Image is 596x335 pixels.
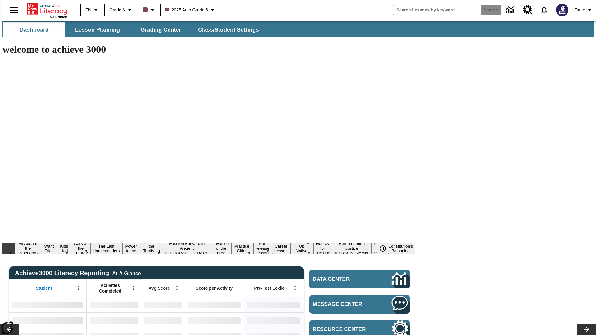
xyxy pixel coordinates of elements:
[2,21,594,37] div: SubNavbar
[75,26,120,33] span: Lesson Planning
[309,295,410,314] a: Message Center
[163,4,219,16] button: Class: 2025 Auto Grade 6, Select your class
[140,238,163,259] button: Slide 7 Attack of the Terrifying Tomatoes
[272,243,290,254] button: Slide 12 Career Lesson
[15,270,141,277] span: Achieve3000 Literacy Reporting
[290,284,300,293] button: Open Menu
[211,236,232,261] button: Slide 9 The Invasion of the Free CD
[556,4,568,16] img: Avatar
[122,238,140,259] button: Slide 6 Solar Power to the People
[3,22,65,37] button: Dashboard
[575,7,585,13] span: Tauto
[193,22,264,37] button: Class/Student Settings
[141,312,185,328] div: No Data,
[87,312,141,328] div: No Data,
[393,5,479,15] input: search field
[20,26,49,33] span: Dashboard
[41,234,57,263] button: Slide 2 Do You Want Fries With That?
[5,1,23,19] button: Open side menu
[130,22,192,37] button: Grading Center
[57,234,71,263] button: Slide 3 Dirty Jobs Kids Had To Do
[90,243,122,254] button: Slide 5 The Last Homesteaders
[196,285,233,291] span: Score per Activity
[85,7,91,13] span: EN
[74,284,83,293] button: Open Menu
[163,240,211,256] button: Slide 8 Fashion Forward in Ancient Rome
[27,3,67,15] a: Home
[313,240,332,256] button: Slide 14 Hooray for Constitution Day!
[112,270,141,276] div: At-A-Glance
[50,15,67,19] span: NJ Edition
[148,285,170,291] span: Avg Score
[519,2,536,18] a: Resource Center, Will open in new tab
[71,240,90,256] button: Slide 4 Cars of the Future?
[2,22,264,37] div: SubNavbar
[90,283,131,294] span: Activities Completed
[140,4,159,16] button: Class color is dark brown. Change class color
[36,285,52,291] span: Student
[309,270,410,288] a: Data Center
[386,238,415,259] button: Slide 17 The Constitution's Balancing Act
[371,240,386,256] button: Slide 16 Point of View
[313,301,373,307] span: Message Center
[313,276,371,282] span: Data Center
[165,7,208,13] span: 2025 Auto Grade 6
[377,243,395,254] div: Pause
[107,4,136,16] button: Grade: Grade 6, Select a grade
[502,2,519,19] a: Data Center
[87,297,141,312] div: No Data,
[15,240,41,256] button: Slide 1 All Aboard the Hyperloop?
[83,4,102,16] button: Language: EN, Select a language
[2,44,415,55] h1: welcome to achieve 3000
[109,7,125,13] span: Grade 6
[577,324,596,335] button: Lesson carousel, Next
[129,284,138,293] button: Open Menu
[198,26,259,33] span: Class/Student Settings
[140,26,181,33] span: Grading Center
[231,238,253,259] button: Slide 10 Mixed Practice: Citing Evidence
[141,297,185,312] div: No Data,
[253,240,272,256] button: Slide 11 Pre-release lesson
[172,284,182,293] button: Open Menu
[313,326,373,333] span: Resource Center
[552,2,572,18] button: Select a new avatar
[332,240,371,256] button: Slide 15 Remembering Justice O'Connor
[290,238,313,259] button: Slide 13 Cooking Up Native Traditions
[572,4,596,16] button: Profile/Settings
[27,2,67,19] div: Home
[536,2,552,18] a: Notifications
[66,22,129,37] button: Lesson Planning
[377,243,389,254] button: Pause
[254,285,285,291] span: Pre-Test Lexile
